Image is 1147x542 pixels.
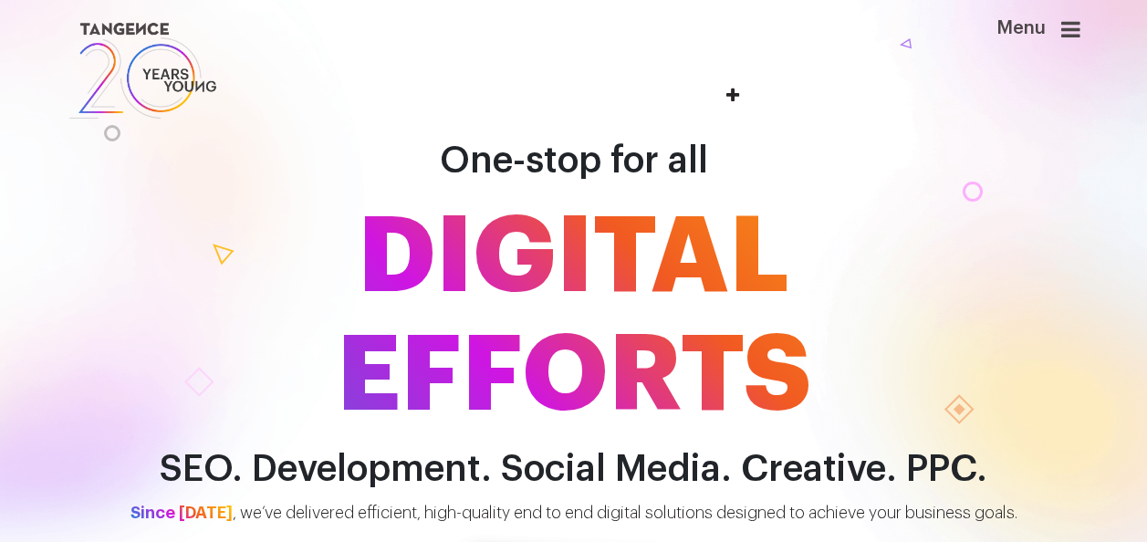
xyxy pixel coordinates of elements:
img: logo SVG [68,18,219,123]
span: DIGITAL EFFORTS [54,198,1094,435]
p: , we’ve delivered efficient, high-quality end to end digital solutions designed to achieve your b... [87,501,1061,526]
span: Since [DATE] [130,505,233,521]
h2: SEO. Development. Social Media. Creative. PPC. [54,449,1094,490]
span: One-stop for all [440,142,708,179]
